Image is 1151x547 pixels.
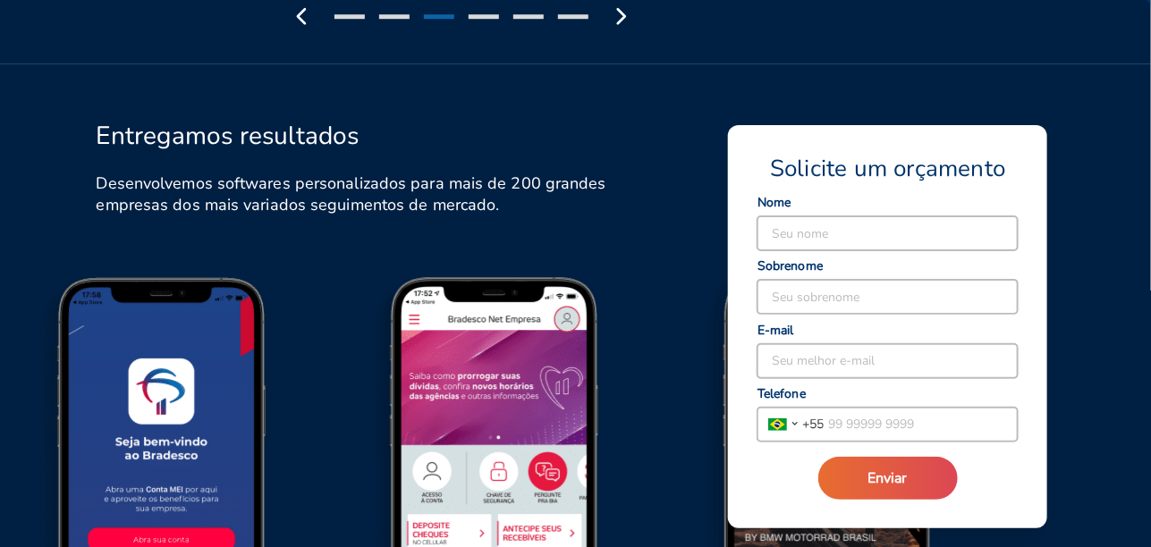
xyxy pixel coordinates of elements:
[770,154,1005,184] span: Solicite um orçamento
[868,468,908,488] span: Enviar
[757,216,1018,250] input: Seu nome
[97,121,360,151] h2: Entregamos resultados
[824,408,1018,442] input: 99 99999 9999
[802,415,824,433] span: + 55
[818,457,958,500] button: Enviar
[757,344,1018,378] input: Seu melhor e-mail
[757,280,1018,314] input: Seu sobrenome
[97,173,623,215] h6: Desenvolvemos softwares personalizados para mais de 200 grandes empresas dos mais variados seguim...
